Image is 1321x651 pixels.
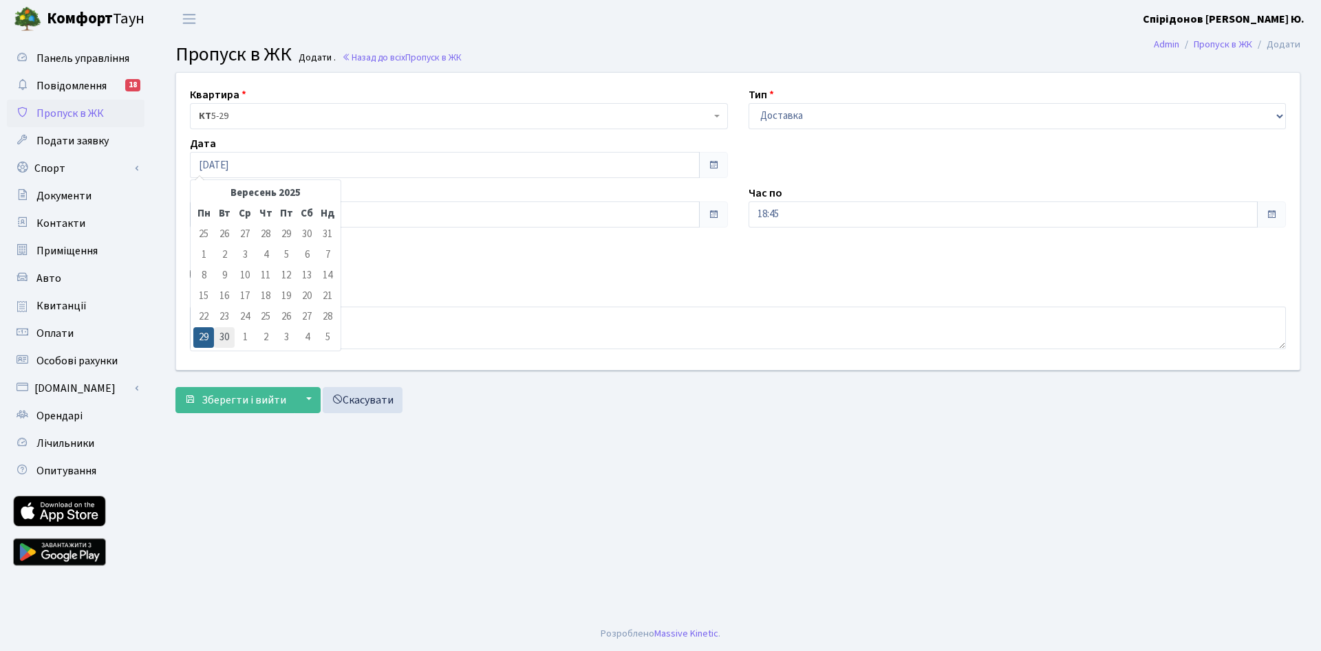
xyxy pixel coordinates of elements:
th: Вересень 2025 [214,183,317,203]
td: 23 [214,307,235,327]
span: Особові рахунки [36,353,118,368]
span: Пропуск в ЖК [405,51,462,64]
a: Документи [7,182,144,210]
td: 1 [193,245,214,265]
td: 3 [235,245,255,265]
a: Спірідонов [PERSON_NAME] Ю. [1143,11,1304,27]
span: Контакти [36,216,85,231]
th: Сб [297,203,317,224]
td: 29 [193,327,214,348]
div: 18 [125,79,140,91]
td: 26 [276,307,297,327]
td: 5 [276,245,297,265]
span: Авто [36,271,61,286]
label: Дата [190,135,216,152]
a: Контакти [7,210,144,237]
td: 20 [297,286,317,307]
a: Приміщення [7,237,144,265]
span: Панель управління [36,51,129,66]
td: 10 [235,265,255,286]
a: Пропуск в ЖК [7,100,144,127]
span: Документи [36,188,92,203]
th: Ср [235,203,255,224]
span: Пропуск в ЖК [36,106,104,121]
td: 12 [276,265,297,286]
label: Час по [749,185,782,201]
span: Таун [47,8,144,31]
td: 19 [276,286,297,307]
b: Комфорт [47,8,113,30]
td: 28 [317,307,338,327]
td: 5 [317,327,338,348]
td: 11 [255,265,276,286]
td: 31 [317,224,338,245]
td: 27 [297,307,317,327]
td: 21 [317,286,338,307]
span: Приміщення [36,243,98,258]
span: <b>КТ</b>&nbsp;&nbsp;&nbsp;&nbsp;5-29 [199,109,711,123]
td: 24 [235,307,255,327]
a: Орендарі [7,402,144,430]
td: 8 [193,265,214,286]
button: Зберегти і вийти [175,387,295,413]
b: Спірідонов [PERSON_NAME] Ю. [1143,12,1304,27]
td: 9 [214,265,235,286]
span: <b>КТ</b>&nbsp;&nbsp;&nbsp;&nbsp;5-29 [190,103,728,129]
th: Нд [317,203,338,224]
th: Пт [276,203,297,224]
td: 28 [255,224,276,245]
label: Тип [749,87,774,103]
a: Авто [7,265,144,292]
td: 7 [317,245,338,265]
span: Лічильники [36,436,94,451]
a: Особові рахунки [7,347,144,375]
button: Переключити навігацію [172,8,206,30]
td: 30 [297,224,317,245]
span: Подати заявку [36,133,109,148]
td: 27 [235,224,255,245]
td: 4 [255,245,276,265]
nav: breadcrumb [1133,30,1321,59]
a: Скасувати [323,387,402,413]
td: 2 [214,245,235,265]
a: Квитанції [7,292,144,320]
a: Панель управління [7,45,144,72]
td: 3 [276,327,297,348]
td: 17 [235,286,255,307]
div: Розроблено . [601,626,720,641]
td: 14 [317,265,338,286]
td: 6 [297,245,317,265]
a: Оплати [7,320,144,347]
td: 29 [276,224,297,245]
td: 25 [255,307,276,327]
td: 25 [193,224,214,245]
small: Додати . [296,52,336,64]
li: Додати [1252,37,1300,52]
a: Admin [1154,37,1179,52]
th: Чт [255,203,276,224]
td: 16 [214,286,235,307]
span: Квитанції [36,298,87,313]
th: Вт [214,203,235,224]
td: 22 [193,307,214,327]
td: 26 [214,224,235,245]
label: Квартира [190,87,246,103]
a: Опитування [7,457,144,485]
td: 15 [193,286,214,307]
a: Пропуск в ЖК [1194,37,1252,52]
a: Спорт [7,155,144,182]
td: 18 [255,286,276,307]
th: Пн [193,203,214,224]
a: [DOMAIN_NAME] [7,375,144,402]
span: Зберегти і вийти [202,393,286,408]
img: logo.png [14,5,41,33]
td: 1 [235,327,255,348]
span: Оплати [36,326,74,341]
span: Опитування [36,463,96,478]
span: Повідомлення [36,78,107,93]
a: Лічильники [7,430,144,457]
span: Орендарі [36,408,83,423]
td: 2 [255,327,276,348]
b: КТ [199,109,211,123]
a: Подати заявку [7,127,144,155]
